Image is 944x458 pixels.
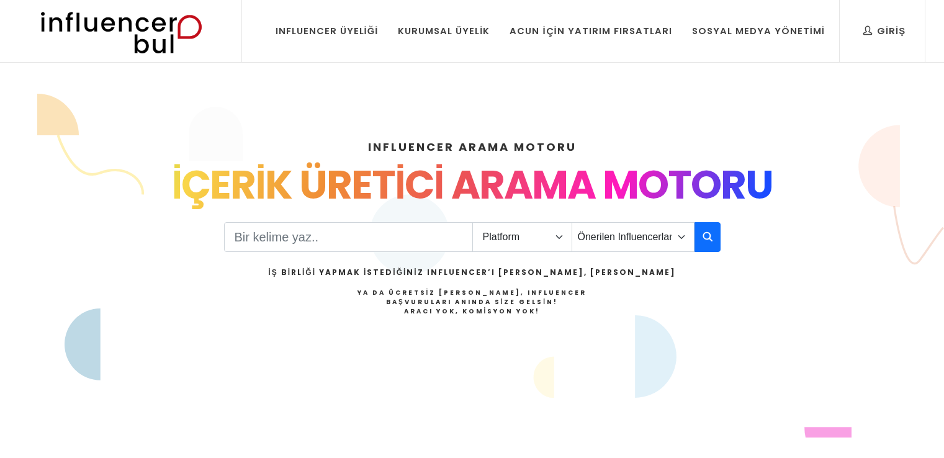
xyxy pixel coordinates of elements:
[404,307,541,316] strong: Aracı Yok, Komisyon Yok!
[863,24,906,38] div: Giriş
[276,24,379,38] div: Influencer Üyeliği
[70,155,874,215] div: İÇERİK ÜRETİCİ ARAMA MOTORU
[510,24,672,38] div: Acun İçin Yatırım Fırsatları
[268,288,675,316] h4: Ya da Ücretsiz [PERSON_NAME], Influencer Başvuruları Anında Size Gelsin!
[268,267,675,278] h2: İş Birliği Yapmak İstediğiniz Influencer’ı [PERSON_NAME], [PERSON_NAME]
[398,24,490,38] div: Kurumsal Üyelik
[692,24,825,38] div: Sosyal Medya Yönetimi
[224,222,473,252] input: Search
[70,138,874,155] h4: INFLUENCER ARAMA MOTORU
